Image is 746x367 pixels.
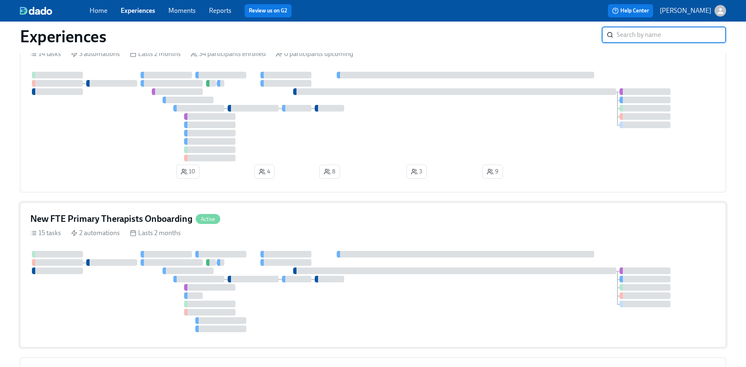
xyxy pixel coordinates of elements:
div: Lasts 2 months [130,49,181,58]
a: Home [90,7,107,15]
img: dado [20,7,52,15]
span: 9 [487,168,498,176]
a: Experiences [121,7,155,15]
div: 14 tasks [30,49,61,58]
span: 3 [411,168,422,176]
button: 8 [319,165,340,179]
div: 15 tasks [30,228,61,238]
button: 9 [482,165,503,179]
div: Lasts 2 months [130,228,181,238]
input: Search by name [617,27,726,43]
span: Active [196,216,220,222]
button: 3 [406,165,427,179]
a: Review us on G2 [249,7,287,15]
div: 0 participants upcoming [276,49,353,58]
a: Reports [209,7,231,15]
span: Help Center [612,7,649,15]
div: 34 participants enrolled [191,49,266,58]
button: Review us on G2 [245,4,292,17]
h1: Experiences [20,27,107,46]
span: 8 [324,168,335,176]
a: Moments [168,7,196,15]
a: New FTE Primary Therapists OnboardingActive15 tasks 2 automations Lasts 2 months [20,202,726,348]
a: New PTE Primary Therapist OnboardingActive14 tasks 3 automations Lasts 2 months 34 participants e... [20,23,726,192]
button: 10 [176,165,199,179]
div: 3 automations [71,49,120,58]
button: Help Center [608,4,653,17]
span: 10 [181,168,195,176]
span: 4 [259,168,270,176]
a: dado [20,7,90,15]
button: 4 [254,165,275,179]
button: [PERSON_NAME] [660,5,726,17]
div: 2 automations [71,228,120,238]
h4: New FTE Primary Therapists Onboarding [30,213,192,225]
p: [PERSON_NAME] [660,6,711,15]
